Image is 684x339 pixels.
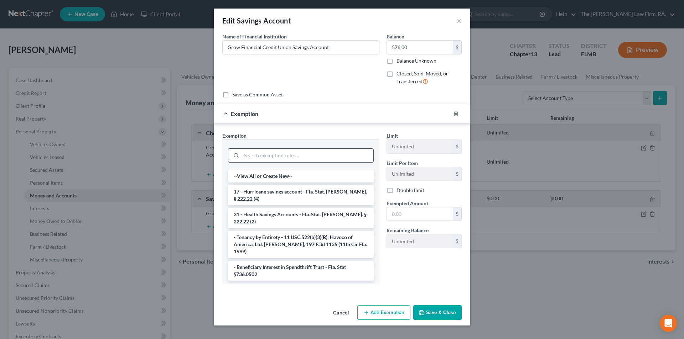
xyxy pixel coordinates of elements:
[387,140,453,153] input: --
[457,16,462,25] button: ×
[242,149,373,162] input: Search exemption rules...
[387,133,398,139] span: Limit
[231,110,258,117] span: Exemption
[453,234,461,248] div: $
[387,227,429,234] label: Remaining Balance
[223,41,379,54] input: Enter name...
[453,167,461,181] div: $
[387,159,418,167] label: Limit Per Item
[222,133,247,139] span: Exemption
[397,187,424,194] label: Double limit
[228,208,374,228] li: 31 - Health Savings Accounts - Fla. Stat. [PERSON_NAME]. § 222.22 (2)
[232,91,283,98] label: Save as Common Asset
[387,234,453,248] input: --
[387,33,404,40] label: Balance
[222,33,287,39] span: Name of Financial Institution
[453,140,461,153] div: $
[357,305,410,320] button: Add Exemption
[453,207,461,221] div: $
[222,16,291,26] div: Edit Savings Account
[327,306,354,320] button: Cancel
[228,231,374,258] li: - Tenancy by Entirety - 11 USC 522(b)(3)(B); Havoco of America, Ltd. [PERSON_NAME], 197 F.3d 1135...
[660,315,677,332] div: Open Intercom Messenger
[387,200,428,206] span: Exempted Amount
[397,57,436,64] label: Balance Unknown
[413,305,462,320] button: Save & Close
[453,41,461,54] div: $
[397,70,448,84] span: Closed, Sold, Moved, or Transferred
[228,185,374,205] li: 17 - Hurricane savings account - Fla. Stat. [PERSON_NAME]. § 222.22 (4)
[228,170,374,182] li: --View All or Create New--
[387,167,453,181] input: --
[228,261,374,281] li: - Beneficiary Interest in Spendthrift Trust - Fla. Stat §736.0502
[387,207,453,221] input: 0.00
[387,41,453,54] input: 0.00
